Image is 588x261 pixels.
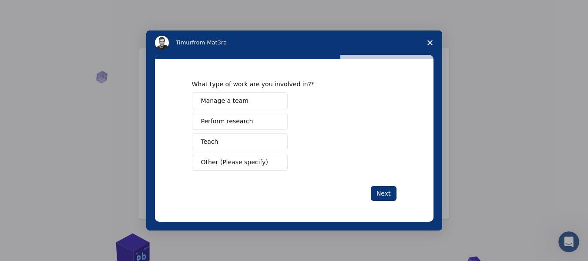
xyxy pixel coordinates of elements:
button: Next [371,186,396,201]
button: Other (Please specify) [192,154,288,171]
div: What type of work are you involved in? [192,80,383,88]
button: Perform research [192,113,288,130]
button: Teach [192,133,288,150]
span: Timur [176,39,192,46]
span: Other (Please specify) [201,158,268,167]
span: Teach [201,137,218,146]
span: Perform research [201,117,253,126]
span: Support [17,6,49,14]
span: Manage a team [201,96,249,105]
button: Manage a team [192,92,288,109]
span: from Mat3ra [192,39,227,46]
span: Close survey [418,31,442,55]
img: Profile image for Timur [155,36,169,50]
